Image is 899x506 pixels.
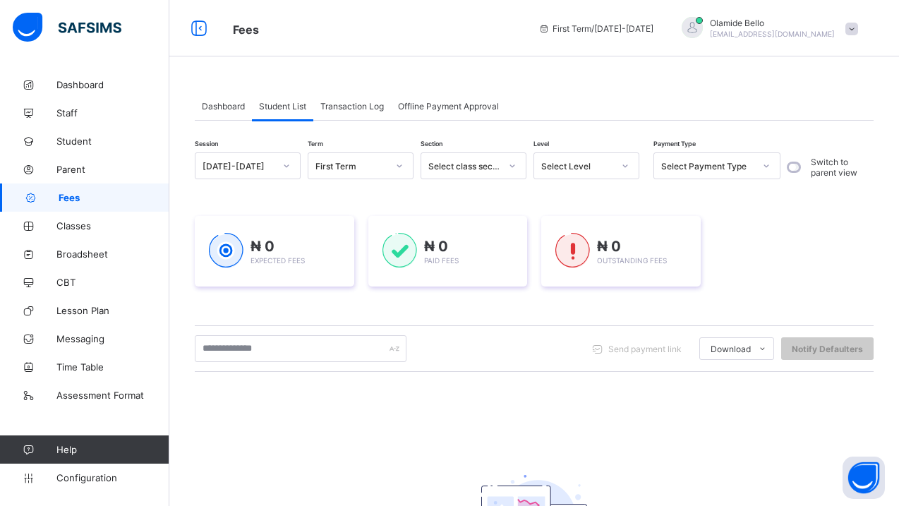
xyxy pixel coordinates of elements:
[202,101,245,112] span: Dashboard
[209,233,243,268] img: expected-1.03dd87d44185fb6c27cc9b2570c10499.svg
[428,161,500,171] div: Select class section
[668,17,865,40] div: OlamideBello
[711,344,751,354] span: Download
[56,248,169,260] span: Broadsheet
[251,238,274,255] span: ₦ 0
[555,233,590,268] img: outstanding-1.146d663e52f09953f639664a84e30106.svg
[56,333,169,344] span: Messaging
[538,23,653,34] span: session/term information
[661,161,754,171] div: Select Payment Type
[811,157,870,178] label: Switch to parent view
[56,444,169,455] span: Help
[421,140,442,147] span: Section
[56,79,169,90] span: Dashboard
[608,344,682,354] span: Send payment link
[382,233,417,268] img: paid-1.3eb1404cbcb1d3b736510a26bbfa3ccb.svg
[233,23,259,37] span: Fees
[259,101,306,112] span: Student List
[56,220,169,231] span: Classes
[597,238,621,255] span: ₦ 0
[56,390,169,401] span: Assessment Format
[792,344,863,354] span: Notify Defaulters
[13,13,121,42] img: safsims
[398,101,499,112] span: Offline Payment Approval
[251,256,305,265] span: Expected Fees
[424,256,459,265] span: Paid Fees
[320,101,384,112] span: Transaction Log
[597,256,667,265] span: Outstanding Fees
[653,140,696,147] span: Payment Type
[710,30,835,38] span: [EMAIL_ADDRESS][DOMAIN_NAME]
[56,277,169,288] span: CBT
[56,164,169,175] span: Parent
[843,457,885,499] button: Open asap
[56,472,169,483] span: Configuration
[315,161,387,171] div: First Term
[541,161,613,171] div: Select Level
[710,18,835,28] span: Olamide Bello
[59,192,169,203] span: Fees
[56,305,169,316] span: Lesson Plan
[56,107,169,119] span: Staff
[56,361,169,373] span: Time Table
[195,140,218,147] span: Session
[56,135,169,147] span: Student
[424,238,448,255] span: ₦ 0
[308,140,323,147] span: Term
[203,161,274,171] div: [DATE]-[DATE]
[533,140,549,147] span: Level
